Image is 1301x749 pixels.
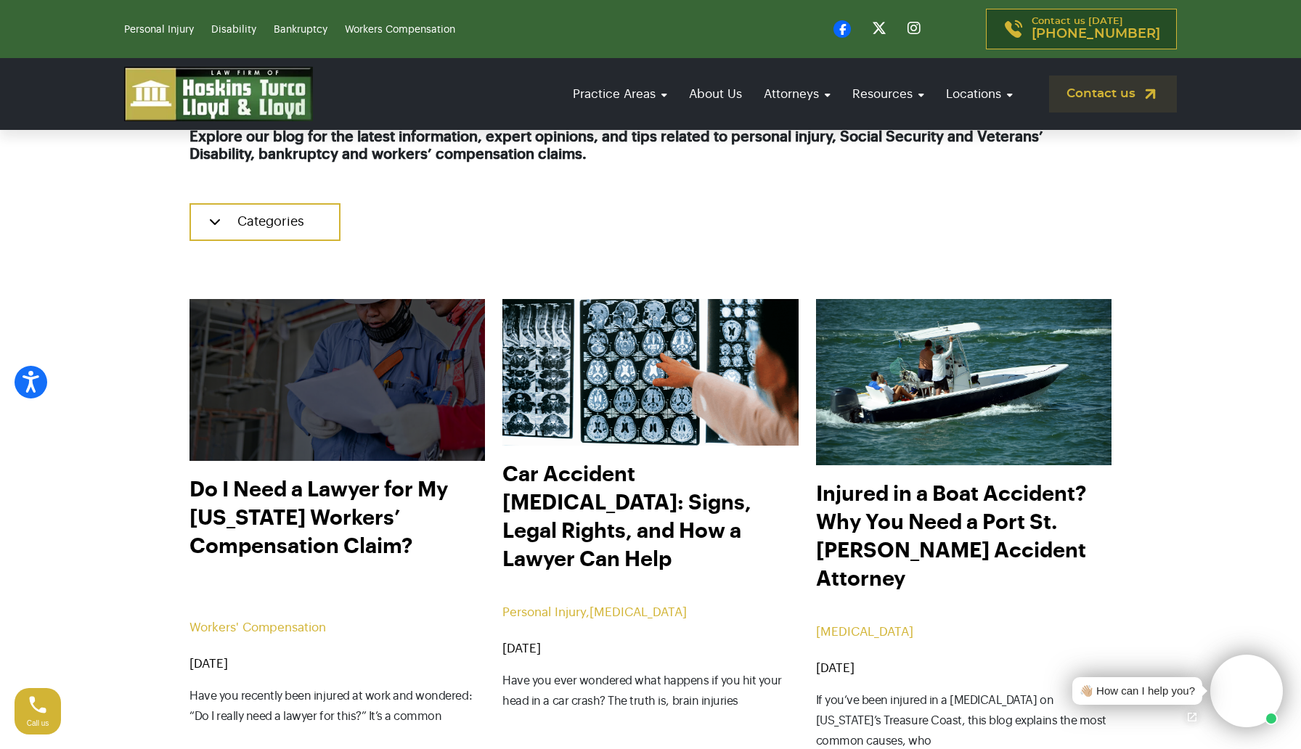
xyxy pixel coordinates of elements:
[1049,75,1177,112] a: Contact us
[124,67,313,121] img: logo
[237,215,304,228] span: Categories
[345,25,455,35] a: Workers Compensation
[502,606,586,618] a: Personal Injury
[502,642,798,656] div: [DATE]
[1032,27,1160,41] span: [PHONE_NUMBER]
[816,661,1112,676] div: [DATE]
[189,621,326,634] a: Workers' Compensation
[189,657,485,671] div: [DATE]
[1032,17,1160,41] p: Contact us [DATE]
[816,626,913,638] a: [MEDICAL_DATA]
[211,25,256,35] a: Disability
[590,606,687,618] a: [MEDICAL_DATA]
[1177,702,1207,732] a: Open chat
[845,73,931,115] a: Resources
[682,73,749,115] a: About Us
[756,73,838,115] a: Attorneys
[986,9,1177,49] a: Contact us [DATE][PHONE_NUMBER]
[27,719,49,727] span: Call us
[189,128,1112,163] h5: Explore our blog for the latest information, expert opinions, and tips related to personal injury...
[502,460,798,591] a: Car Accident [MEDICAL_DATA]: Signs, Legal Rights, and How a Lawyer Can Help
[566,73,674,115] a: Practice Areas
[124,25,194,35] a: Personal Injury
[1080,683,1195,700] div: 👋🏼 How can I help you?
[502,605,798,634] div: ,
[939,73,1020,115] a: Locations
[189,475,485,606] a: Do I Need a Lawyer for My [US_STATE] Workers’ Compensation Claim?
[816,480,1112,610] a: Injured in a Boat Accident? Why You Need a Port St. [PERSON_NAME] Accident Attorney
[274,25,327,35] a: Bankruptcy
